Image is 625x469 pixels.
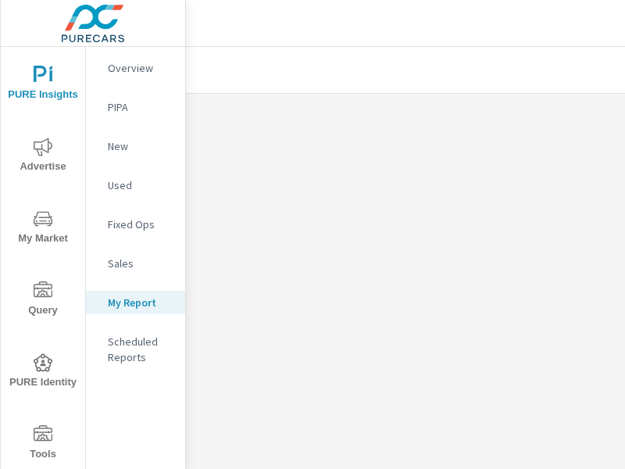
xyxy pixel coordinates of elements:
div: Scheduled Reports [86,330,185,369]
div: Sales [86,252,185,275]
p: PIPA [108,99,173,115]
div: My Report [86,291,185,314]
span: PURE Insights [5,66,80,104]
div: Overview [86,56,185,80]
span: Advertise [5,138,80,176]
span: Query [5,281,80,320]
div: Fixed Ops [86,213,185,236]
span: My Market [5,209,80,248]
span: Tools [5,425,80,464]
p: New [108,138,173,154]
p: My Report [108,295,173,310]
p: Used [108,177,173,193]
div: New [86,134,185,158]
p: Overview [108,60,173,76]
p: Scheduled Reports [108,334,173,365]
p: Fixed Ops [108,217,173,232]
div: Used [86,174,185,197]
span: PURE Identity [5,353,80,392]
div: PIPA [86,95,185,119]
p: Sales [108,256,173,271]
